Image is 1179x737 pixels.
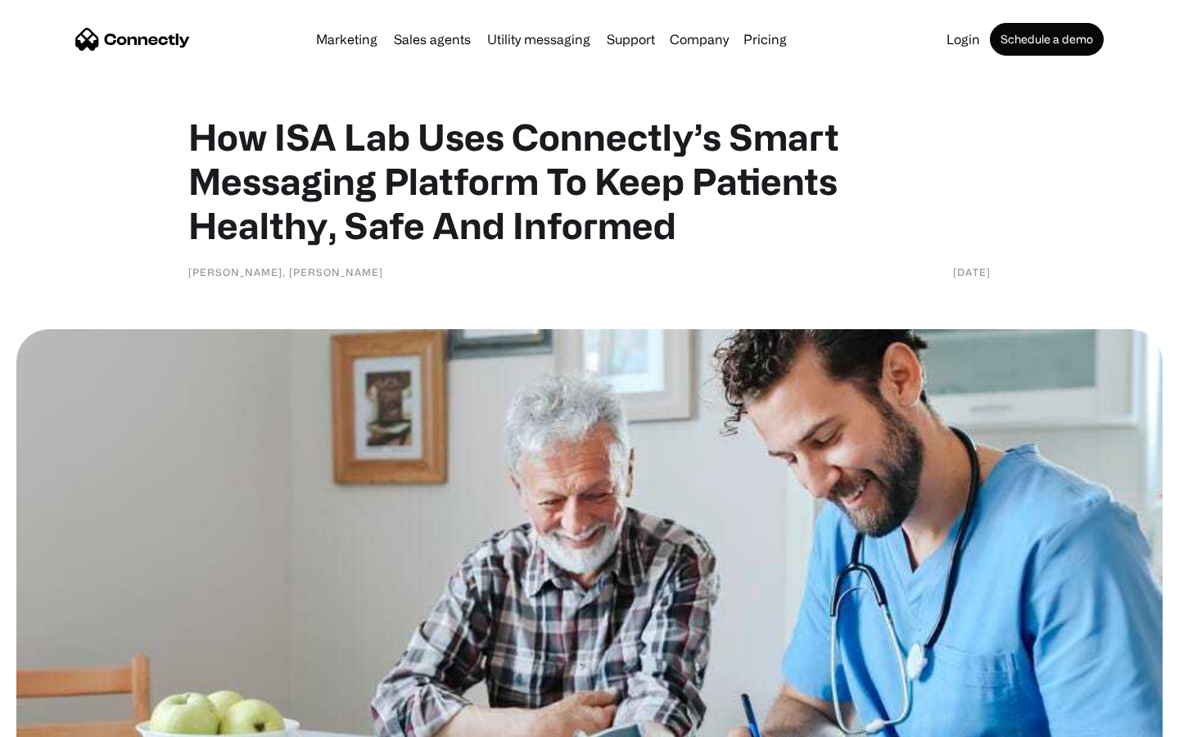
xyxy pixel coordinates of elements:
[33,708,98,731] ul: Language list
[16,708,98,731] aside: Language selected: English
[670,28,729,51] div: Company
[309,33,384,46] a: Marketing
[600,33,662,46] a: Support
[990,23,1104,56] a: Schedule a demo
[387,33,477,46] a: Sales agents
[953,264,991,280] div: [DATE]
[940,33,987,46] a: Login
[188,264,383,280] div: [PERSON_NAME], [PERSON_NAME]
[188,115,991,247] h1: How ISA Lab Uses Connectly’s Smart Messaging Platform To Keep Patients Healthy, Safe And Informed
[737,33,793,46] a: Pricing
[481,33,597,46] a: Utility messaging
